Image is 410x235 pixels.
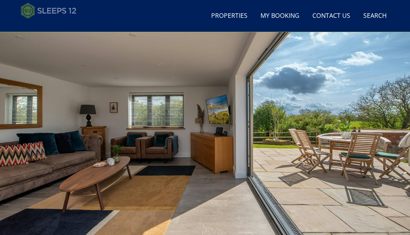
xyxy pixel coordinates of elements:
[361,9,389,23] a: Search
[209,9,250,23] a: Properties
[310,9,353,23] a: Contact Us
[18,23,86,28] iframe: Customer reviews powered by Trustpilot
[258,9,302,23] a: My Booking
[21,3,77,19] img: Sleeps 12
